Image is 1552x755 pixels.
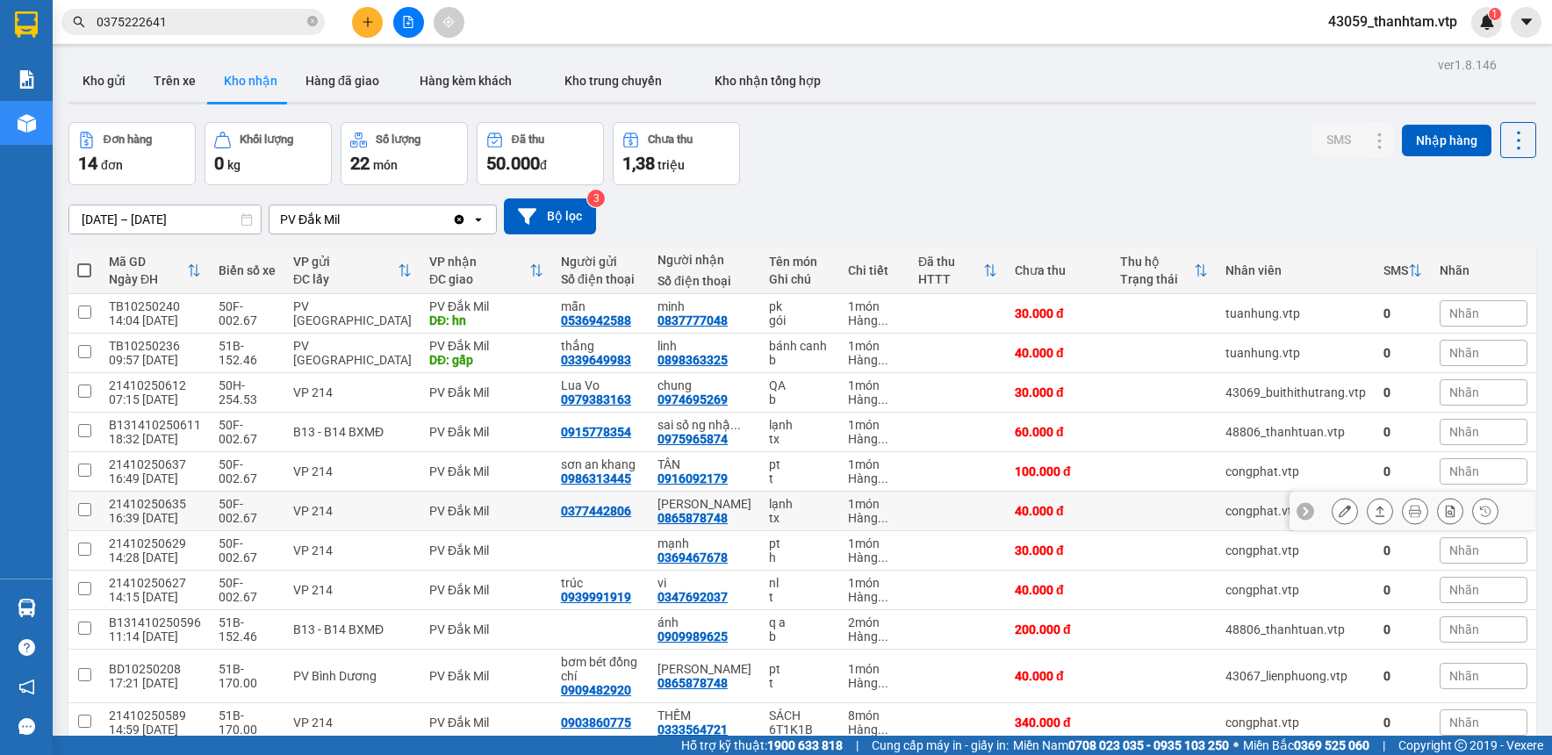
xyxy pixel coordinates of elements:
[109,550,201,564] div: 14:28 [DATE]
[15,11,38,38] img: logo-vxr
[1479,14,1495,30] img: icon-new-feature
[561,425,631,439] div: 0915778354
[429,669,543,683] div: PV Đắk Mil
[280,211,340,228] div: PV Đắk Mil
[657,511,728,525] div: 0865878748
[109,536,201,550] div: 21410250629
[769,339,830,353] div: bánh canh
[1225,464,1366,478] div: congphat.vtp
[219,536,276,564] div: 50F-002.67
[657,590,728,604] div: 0347692037
[429,255,529,269] div: VP nhận
[769,590,830,604] div: t
[1015,583,1103,597] div: 40.000 đ
[219,497,276,525] div: 50F-002.67
[769,662,830,676] div: pt
[878,432,888,446] span: ...
[109,299,201,313] div: TB10250240
[848,299,901,313] div: 1 món
[109,392,201,406] div: 07:15 [DATE]
[769,313,830,327] div: gói
[109,457,201,471] div: 21410250637
[848,378,901,392] div: 1 món
[918,255,983,269] div: Đã thu
[1449,622,1479,636] span: Nhãn
[715,74,821,88] span: Kho nhận tổng hợp
[78,153,97,174] span: 14
[1015,306,1103,320] div: 30.000 đ
[293,464,412,478] div: VP 214
[18,639,35,656] span: question-circle
[1383,543,1422,557] div: 0
[109,511,201,525] div: 16:39 [DATE]
[878,313,888,327] span: ...
[373,158,398,172] span: món
[657,339,751,353] div: linh
[293,715,412,730] div: VP 214
[471,212,485,226] svg: open
[1225,263,1366,277] div: Nhân viên
[657,550,728,564] div: 0369467678
[1383,583,1422,597] div: 0
[848,708,901,723] div: 8 món
[1383,346,1422,360] div: 0
[18,679,35,695] span: notification
[769,255,830,269] div: Tên món
[561,590,631,604] div: 0939991919
[1519,14,1534,30] span: caret-down
[109,708,201,723] div: 21410250589
[561,378,640,392] div: Lua Vo
[1015,543,1103,557] div: 30.000 đ
[767,738,843,752] strong: 1900 633 818
[657,253,751,267] div: Người nhận
[109,471,201,485] div: 16:49 [DATE]
[293,255,398,269] div: VP gửi
[769,497,830,511] div: lạnh
[769,576,830,590] div: nl
[293,299,412,327] div: PV [GEOGRAPHIC_DATA]
[769,723,830,737] div: 6T1K1B
[429,313,543,327] div: DĐ: hn
[561,392,631,406] div: 0979383163
[109,272,187,286] div: Ngày ĐH
[68,122,196,185] button: Đơn hàng14đơn
[848,432,901,446] div: Hàng thông thường
[1243,736,1369,755] span: Miền Bắc
[769,536,830,550] div: pt
[219,299,276,327] div: 50F-002.67
[1449,346,1479,360] span: Nhãn
[1449,425,1479,439] span: Nhãn
[657,629,728,644] div: 0909989625
[878,723,888,737] span: ...
[429,583,543,597] div: PV Đắk Mil
[1375,248,1431,294] th: Toggle SortBy
[429,622,543,636] div: PV Đắk Mil
[848,536,901,550] div: 1 món
[109,339,201,353] div: TB10250236
[657,418,751,432] div: sai số ng nhận ,ll ng gửi k nghe máy
[657,471,728,485] div: 0916092179
[429,299,543,313] div: PV Đắk Mil
[452,212,466,226] svg: Clear value
[564,74,662,88] span: Kho trung chuyển
[1015,385,1103,399] div: 30.000 đ
[769,676,830,690] div: t
[1449,385,1479,399] span: Nhãn
[1438,55,1497,75] div: ver 1.8.146
[100,248,210,294] th: Toggle SortBy
[1449,464,1479,478] span: Nhãn
[769,629,830,644] div: b
[1383,425,1422,439] div: 0
[1402,125,1491,156] button: Nhập hàng
[561,715,631,730] div: 0903860775
[18,718,35,735] span: message
[657,457,751,471] div: TÂN
[878,590,888,604] span: ...
[420,74,512,88] span: Hàng kèm khách
[657,615,751,629] div: ánh
[376,133,420,146] div: Số lượng
[769,272,830,286] div: Ghi chú
[1015,715,1103,730] div: 340.000 đ
[848,392,901,406] div: Hàng thông thường
[429,353,543,367] div: DĐ: gấp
